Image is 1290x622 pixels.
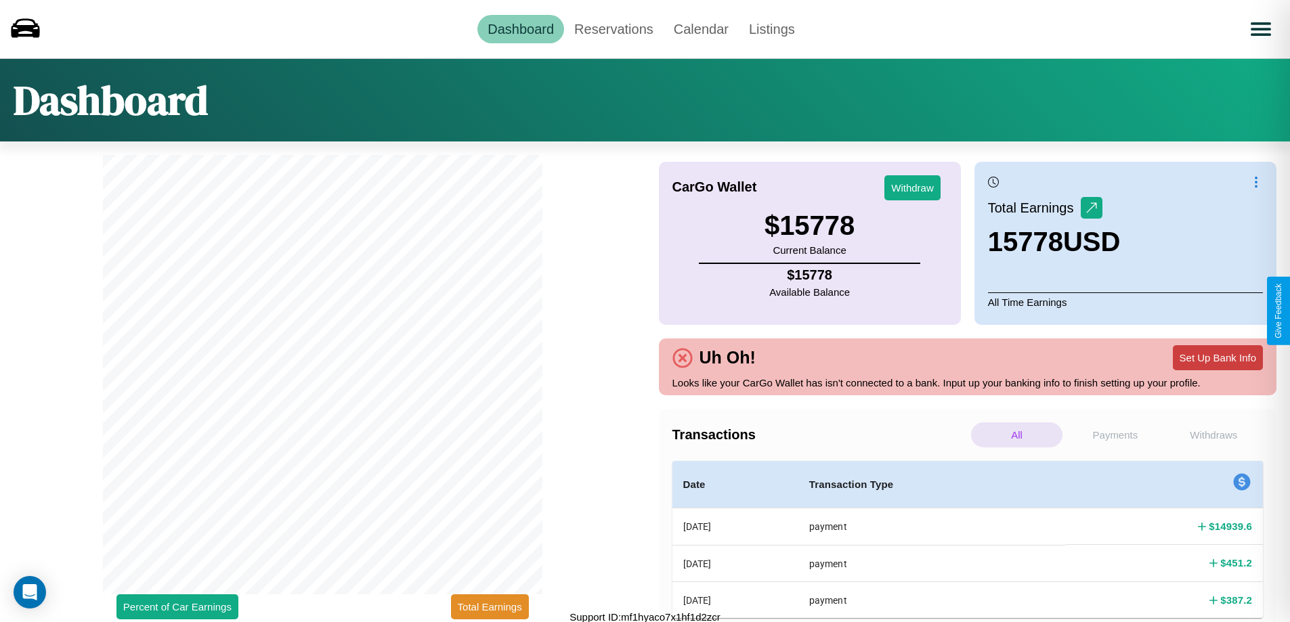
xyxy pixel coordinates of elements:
p: All Time Earnings [988,292,1263,311]
th: [DATE] [672,508,798,546]
th: [DATE] [672,582,798,618]
table: simple table [672,461,1264,618]
h4: $ 387.2 [1220,593,1252,607]
th: payment [798,508,1066,546]
th: [DATE] [672,545,798,581]
p: All [971,422,1062,447]
a: Listings [739,15,805,43]
h4: Transaction Type [809,476,1055,493]
h4: Date [683,476,788,493]
a: Reservations [564,15,664,43]
h3: $ 15778 [765,210,855,241]
p: Total Earnings [988,196,1081,220]
h1: Dashboard [14,72,208,128]
h4: $ 14939.6 [1209,519,1252,533]
p: Withdraws [1168,422,1260,447]
p: Current Balance [765,241,855,259]
p: Available Balance [769,283,850,301]
p: Looks like your CarGo Wallet has isn't connected to a bank. Input up your banking info to finish ... [672,374,1264,392]
p: Payments [1069,422,1161,447]
h4: $ 451.2 [1220,556,1252,570]
th: payment [798,545,1066,581]
button: Percent of Car Earnings [116,594,238,619]
div: Give Feedback [1274,284,1283,338]
a: Dashboard [477,15,564,43]
div: Open Intercom Messenger [14,576,46,608]
h4: Transactions [672,427,968,443]
h4: CarGo Wallet [672,179,757,195]
th: payment [798,582,1066,618]
button: Open menu [1242,10,1280,48]
button: Set Up Bank Info [1173,345,1263,370]
h3: 15778 USD [988,227,1121,257]
a: Calendar [664,15,739,43]
button: Total Earnings [451,594,529,619]
button: Withdraw [884,175,941,200]
h4: $ 15778 [769,267,850,283]
h4: Uh Oh! [693,348,762,368]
